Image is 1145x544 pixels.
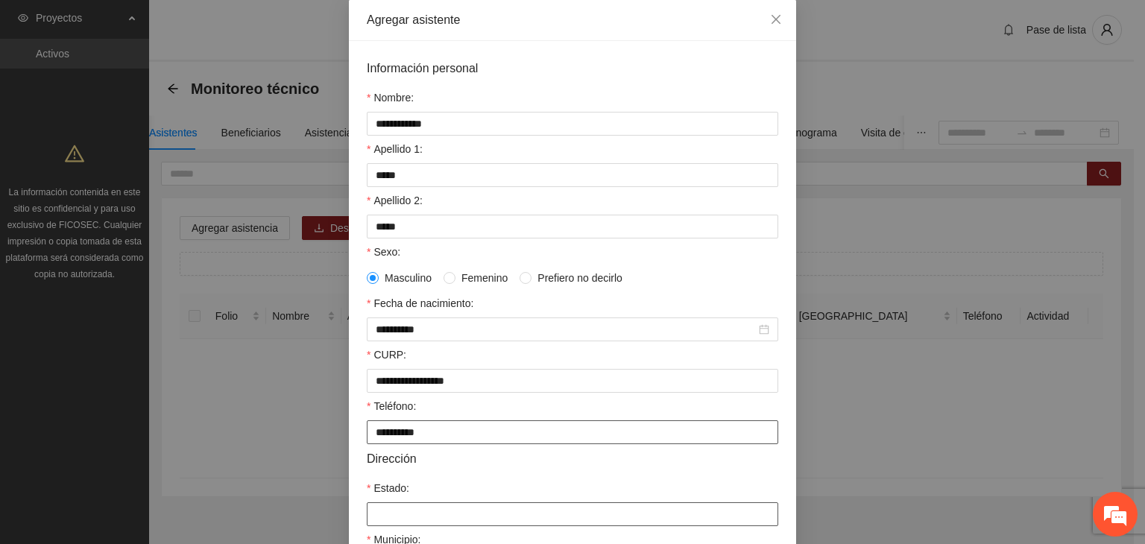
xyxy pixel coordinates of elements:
input: Apellido 1: [367,163,778,187]
div: Chatee con nosotros ahora [78,76,250,95]
input: Apellido 2: [367,215,778,238]
span: Prefiero no decirlo [532,270,628,286]
input: Fecha de nacimiento: [376,321,756,338]
label: Sexo: [367,244,400,260]
span: Dirección [367,449,417,468]
label: CURP: [367,347,406,363]
input: Teléfono: [367,420,778,444]
label: Teléfono: [367,398,416,414]
label: Nombre: [367,89,414,106]
input: CURP: [367,369,778,393]
span: Información personal [367,59,478,78]
span: Estamos en línea. [86,183,206,334]
input: Nombre: [367,112,778,136]
span: close [770,13,782,25]
label: Apellido 2: [367,192,423,209]
span: Femenino [455,270,514,286]
label: Fecha de nacimiento: [367,295,473,311]
span: Masculino [379,270,438,286]
div: Minimizar ventana de chat en vivo [245,7,280,43]
textarea: Escriba su mensaje y pulse “Intro” [7,376,284,428]
label: Apellido 1: [367,141,423,157]
input: Estado: [367,502,778,526]
div: Agregar asistente [367,12,778,28]
label: Estado: [367,480,409,496]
